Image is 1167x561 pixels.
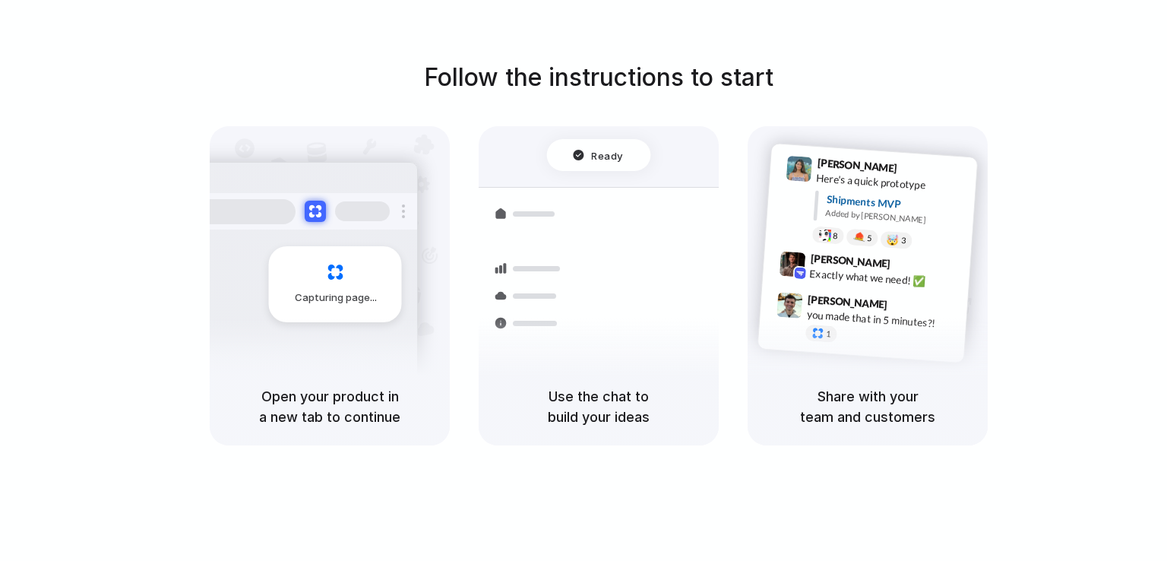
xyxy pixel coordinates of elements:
[817,154,897,176] span: [PERSON_NAME]
[826,330,831,338] span: 1
[826,192,966,217] div: Shipments MVP
[295,290,379,306] span: Capturing page
[806,306,958,332] div: you made that in 5 minutes?!
[825,207,965,229] div: Added by [PERSON_NAME]
[810,250,890,272] span: [PERSON_NAME]
[592,147,624,163] span: Ready
[816,170,968,196] div: Here's a quick prototype
[228,386,432,427] h5: Open your product in a new tab to continue
[809,265,961,291] div: Exactly what we need! ✅
[892,298,923,316] span: 9:47 AM
[833,232,838,240] span: 8
[895,257,926,275] span: 9:42 AM
[887,234,900,246] div: 🤯
[867,234,872,242] span: 5
[766,386,969,427] h5: Share with your team and customers
[424,59,773,96] h1: Follow the instructions to start
[902,162,933,180] span: 9:41 AM
[901,236,906,245] span: 3
[497,386,701,427] h5: Use the chat to build your ideas
[808,291,888,313] span: [PERSON_NAME]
